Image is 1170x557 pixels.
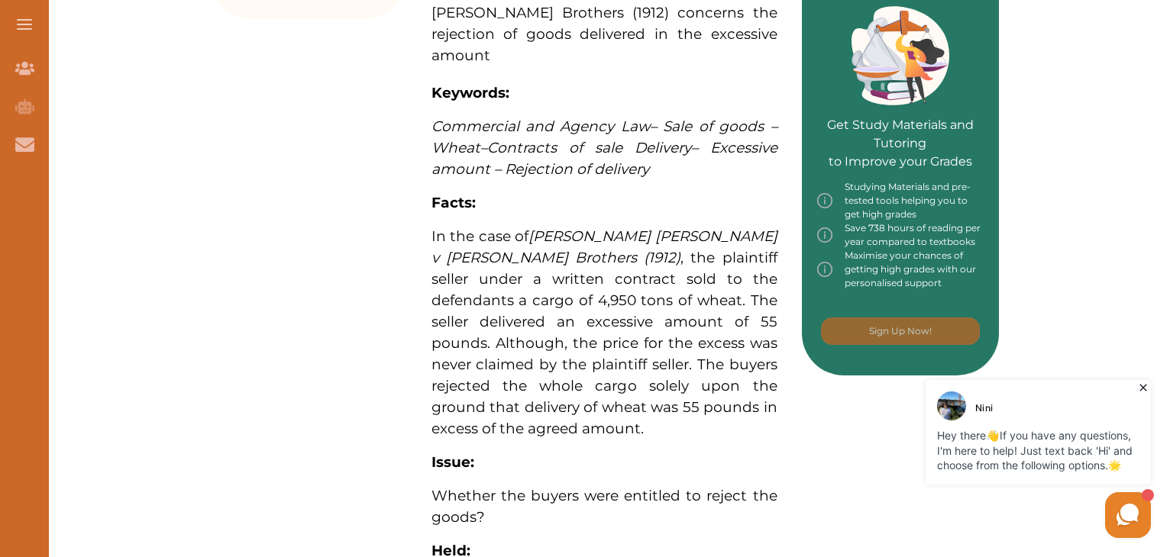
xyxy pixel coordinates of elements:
[431,453,474,471] strong: Issue:
[803,376,1155,542] iframe: HelpCrunch
[817,221,984,249] div: Save 738 hours of reading per year compared to textbooks
[817,180,832,221] img: info-img
[431,227,777,437] span: In the case of , the plaintiff seller under a written contract sold to the defendants a cargo of ...
[869,324,932,338] p: Sign Up Now!
[431,194,476,211] strong: Facts:
[431,227,777,266] span: [PERSON_NAME] [PERSON_NAME] v [PERSON_NAME] Brothers (1912)
[448,139,480,156] span: heat
[487,139,691,156] span: Contracts of sale Delivery
[821,317,980,345] button: [object Object]
[431,139,777,178] span: – Excessive amount – Rejection of delivery
[431,118,650,135] span: Commercial and Agency Law
[852,6,949,105] img: Green card image
[817,180,984,221] div: Studying Materials and pre-tested tools helping you to get high grades
[431,487,777,526] span: Whether the buyers were entitled to reject the goods?
[431,84,509,101] strong: Keywords:
[817,73,984,171] p: Get Study Materials and Tutoring to Improve your Grades
[431,118,777,156] span: – Sale of goods – W –
[817,221,832,249] img: info-img
[817,249,832,290] img: info-img
[817,249,984,290] div: Maximise your chances of getting high grades with our personalised support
